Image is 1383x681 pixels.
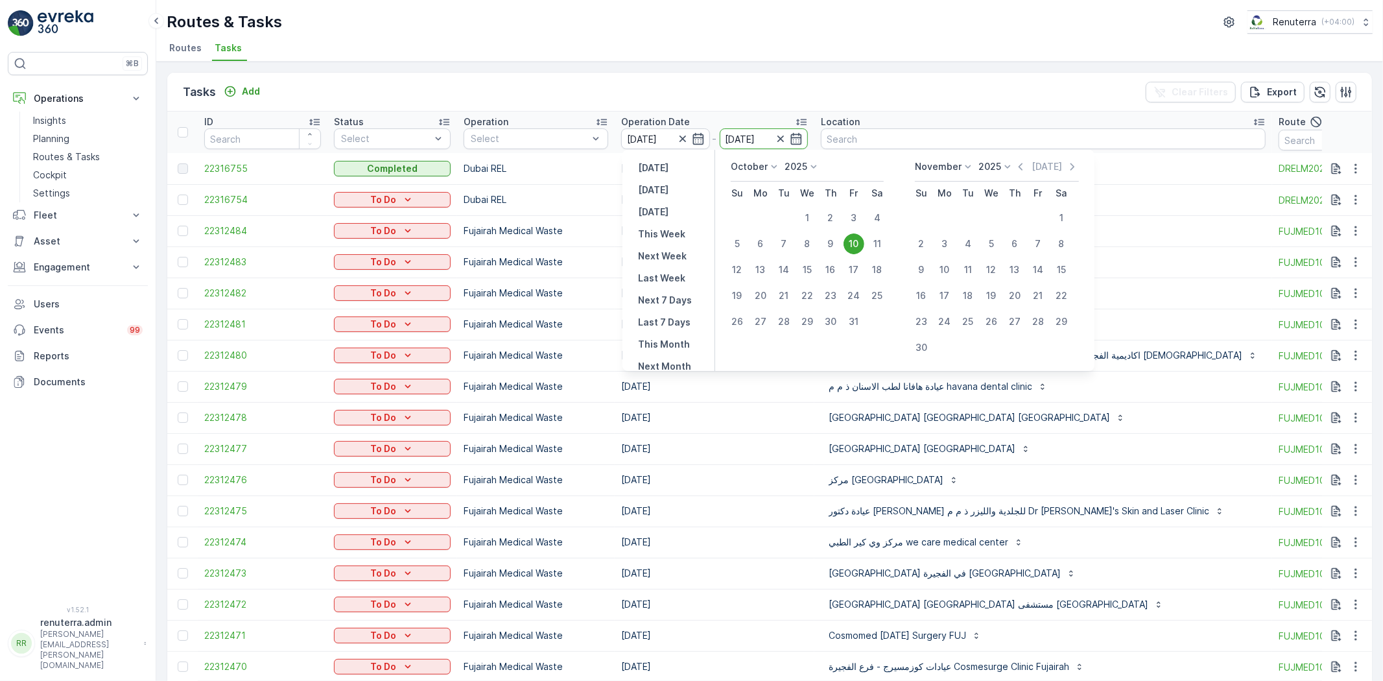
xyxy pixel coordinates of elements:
p: Routes & Tasks [167,12,282,32]
div: 31 [844,311,864,332]
button: To Do [334,566,451,581]
span: Routes [169,42,202,54]
div: RR [11,633,32,654]
div: 16 [820,259,841,280]
div: 29 [797,311,818,332]
div: Toggle Row Selected [178,195,188,205]
p: Last 7 Days [638,316,691,329]
div: 24 [844,285,864,306]
div: 1 [797,208,818,228]
button: To Do [334,379,451,394]
button: RRrenuterra.admin[PERSON_NAME][EMAIL_ADDRESS][PERSON_NAME][DOMAIN_NAME] [8,616,148,671]
div: 16 [911,285,932,306]
button: Engagement [8,254,148,280]
div: 21 [774,285,794,306]
td: [DATE] [615,371,814,402]
div: 2 [820,208,841,228]
div: 8 [797,233,818,254]
div: Toggle Row Selected [178,288,188,298]
span: 22312475 [204,505,321,518]
p: Engagement [34,261,122,274]
div: 18 [867,259,888,280]
button: To Do [334,441,451,457]
button: مركز وي كير الطبي we care medical center [821,532,1032,553]
div: 17 [934,285,955,306]
div: 26 [981,311,1002,332]
button: To Do [334,472,451,488]
a: 22312470 [204,660,321,673]
div: 15 [1051,259,1072,280]
a: 22316755 [204,162,321,175]
span: Tasks [215,42,242,54]
p: Reports [34,350,143,363]
div: 28 [1028,311,1048,332]
button: To Do [334,659,451,675]
button: To Do [334,192,451,208]
div: Toggle Row Selected [178,630,188,641]
div: Toggle Row Selected [178,412,188,423]
div: 15 [797,259,818,280]
p: To Do [370,349,396,362]
p: Cockpit [33,169,67,182]
button: Clear Filters [1146,82,1236,102]
p: To Do [370,629,396,642]
a: 22312471 [204,629,321,642]
button: Last 7 Days [633,315,696,330]
td: [DATE] [615,246,814,278]
a: 22312483 [204,256,321,269]
p: renuterra.admin [40,616,137,629]
p: Select [471,132,588,145]
div: 27 [1004,311,1025,332]
div: 11 [958,259,978,280]
a: 22312473 [204,567,321,580]
button: To Do [334,348,451,363]
button: مركز [GEOGRAPHIC_DATA] [821,470,967,490]
button: To Do [334,223,451,239]
img: logo_light-DOdMpM7g.png [38,10,93,36]
div: 30 [911,337,932,358]
p: Fleet [34,209,122,222]
p: Tasks [183,83,216,101]
a: Routes & Tasks [28,148,148,166]
p: 99 [130,325,140,335]
div: 4 [867,208,888,228]
p: To Do [370,660,396,673]
a: 22312480 [204,349,321,362]
div: 23 [820,285,841,306]
button: Next Month [633,359,696,374]
p: This Week [638,228,685,241]
p: Next 7 Days [638,294,692,307]
td: [DATE] [615,620,814,651]
div: Toggle Row Selected [178,226,188,236]
button: Export [1241,82,1305,102]
div: 26 [727,311,748,332]
p: Events [34,324,119,337]
div: 18 [958,285,978,306]
span: 22312474 [204,536,321,549]
div: 9 [820,233,841,254]
div: 20 [1004,285,1025,306]
input: Search [821,128,1266,149]
div: Toggle Row Selected [178,506,188,516]
p: Documents [34,376,143,388]
p: This Month [638,338,690,351]
span: 22312476 [204,473,321,486]
a: Documents [8,369,148,395]
td: [DATE] [615,496,814,527]
button: Asset [8,228,148,254]
p: Next Week [638,250,687,263]
span: 22312472 [204,598,321,611]
p: Insights [33,114,66,127]
div: Toggle Row Selected [178,381,188,392]
button: Renuterra(+04:00) [1247,10,1373,34]
p: [PERSON_NAME][EMAIL_ADDRESS][PERSON_NAME][DOMAIN_NAME] [40,629,137,671]
p: عيادة دكتور [PERSON_NAME] للجلدية والليزر ذ م م Dr [PERSON_NAME]'s Skin and Laser Clinic [829,505,1209,518]
input: Search [204,128,321,149]
button: Yesterday [633,160,674,176]
p: [DATE] [638,206,668,219]
a: Reports [8,343,148,369]
a: Insights [28,112,148,130]
button: To Do [334,410,451,425]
